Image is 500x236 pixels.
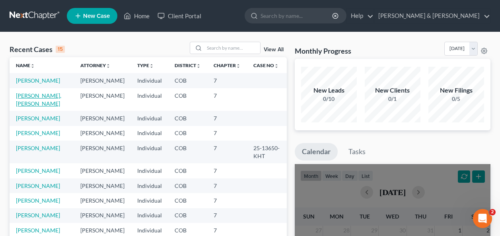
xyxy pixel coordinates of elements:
[16,182,60,189] a: [PERSON_NAME]
[168,178,207,193] td: COB
[30,64,35,68] i: unfold_more
[301,86,357,95] div: New Leads
[489,209,496,215] span: 2
[301,95,357,103] div: 0/10
[120,9,154,23] a: Home
[253,62,279,68] a: Case Nounfold_more
[74,193,131,208] td: [PERSON_NAME]
[131,88,168,111] td: Individual
[168,88,207,111] td: COB
[168,126,207,141] td: COB
[374,9,490,23] a: [PERSON_NAME] & [PERSON_NAME]
[56,46,65,53] div: 15
[261,8,333,23] input: Search by name...
[16,212,60,219] a: [PERSON_NAME]
[365,86,420,95] div: New Clients
[295,46,351,56] h3: Monthly Progress
[204,42,260,54] input: Search by name...
[74,163,131,178] td: [PERSON_NAME]
[207,111,247,126] td: 7
[74,126,131,141] td: [PERSON_NAME]
[16,130,60,136] a: [PERSON_NAME]
[295,143,338,161] a: Calendar
[74,111,131,126] td: [PERSON_NAME]
[274,64,279,68] i: unfold_more
[168,163,207,178] td: COB
[106,64,111,68] i: unfold_more
[16,167,60,174] a: [PERSON_NAME]
[207,193,247,208] td: 7
[16,197,60,204] a: [PERSON_NAME]
[196,64,201,68] i: unfold_more
[214,62,241,68] a: Chapterunfold_more
[16,115,60,122] a: [PERSON_NAME]
[341,143,373,161] a: Tasks
[131,111,168,126] td: Individual
[74,208,131,223] td: [PERSON_NAME]
[10,44,65,54] div: Recent Cases
[247,141,287,163] td: 25-13650-KHT
[168,208,207,223] td: COB
[207,163,247,178] td: 7
[131,163,168,178] td: Individual
[168,193,207,208] td: COB
[207,73,247,88] td: 7
[16,62,35,68] a: Nameunfold_more
[236,64,241,68] i: unfold_more
[473,209,492,228] iframe: Intercom live chat
[175,62,201,68] a: Districtunfold_more
[207,88,247,111] td: 7
[16,145,60,151] a: [PERSON_NAME]
[137,62,154,68] a: Typeunfold_more
[168,111,207,126] td: COB
[74,141,131,163] td: [PERSON_NAME]
[264,47,284,52] a: View All
[428,95,484,103] div: 0/5
[131,178,168,193] td: Individual
[16,77,60,84] a: [PERSON_NAME]
[207,178,247,193] td: 7
[347,9,374,23] a: Help
[83,13,110,19] span: New Case
[131,208,168,223] td: Individual
[16,227,60,234] a: [PERSON_NAME]
[428,86,484,95] div: New Filings
[131,193,168,208] td: Individual
[80,62,111,68] a: Attorneyunfold_more
[16,92,61,107] a: [PERSON_NAME], [PERSON_NAME]
[74,178,131,193] td: [PERSON_NAME]
[149,64,154,68] i: unfold_more
[74,73,131,88] td: [PERSON_NAME]
[131,141,168,163] td: Individual
[131,73,168,88] td: Individual
[74,88,131,111] td: [PERSON_NAME]
[168,141,207,163] td: COB
[168,73,207,88] td: COB
[131,126,168,141] td: Individual
[365,95,420,103] div: 0/1
[207,126,247,141] td: 7
[154,9,205,23] a: Client Portal
[207,208,247,223] td: 7
[207,141,247,163] td: 7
